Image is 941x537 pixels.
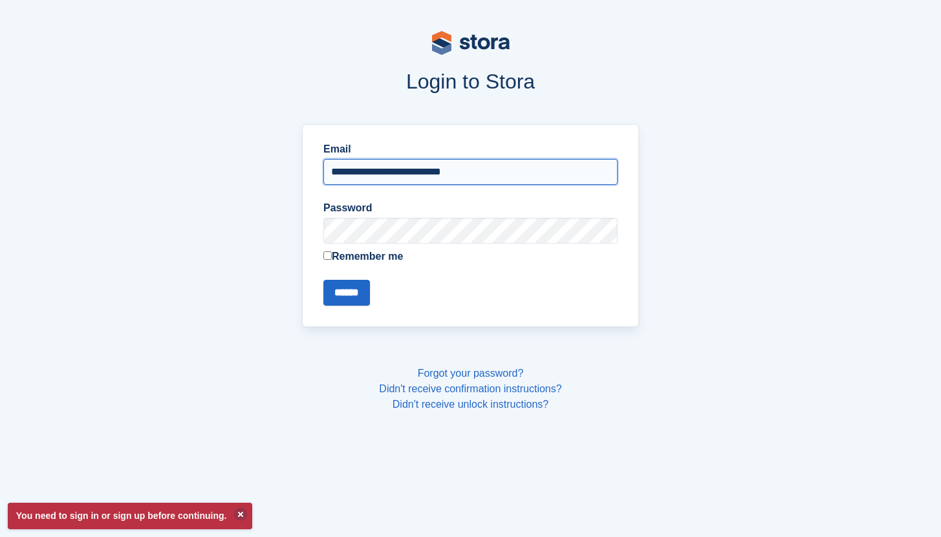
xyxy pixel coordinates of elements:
[379,383,561,394] a: Didn't receive confirmation instructions?
[323,200,618,216] label: Password
[56,70,886,93] h1: Login to Stora
[8,503,252,529] p: You need to sign in or sign up before continuing.
[323,249,618,264] label: Remember me
[432,31,510,55] img: stora-logo-53a41332b3708ae10de48c4981b4e9114cc0af31d8433b30ea865607fb682f29.svg
[418,368,524,379] a: Forgot your password?
[323,251,332,260] input: Remember me
[323,142,618,157] label: Email
[393,399,548,410] a: Didn't receive unlock instructions?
